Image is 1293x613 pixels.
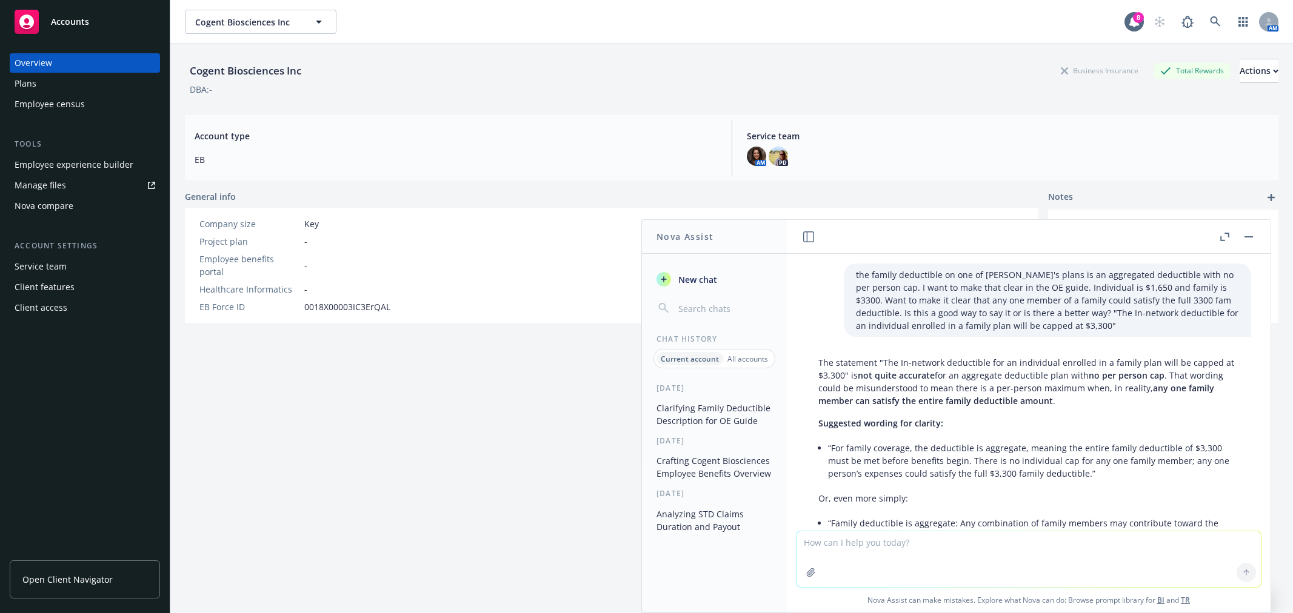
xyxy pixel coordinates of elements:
span: not quite accurate [858,369,935,381]
img: photo [769,147,788,166]
li: “For family coverage, the deductible is aggregate, meaning the entire family deductible of $3,300... [828,439,1239,482]
img: photo [747,147,766,166]
span: Accounts [51,17,89,27]
a: Switch app [1231,10,1255,34]
span: no per person cap [1089,369,1164,381]
div: Cogent Biosciences Inc [185,63,306,79]
span: General info [185,190,236,203]
span: EB [195,153,717,166]
span: - [304,283,307,296]
div: Employee benefits portal [199,253,299,278]
a: Client access [10,298,160,317]
button: Cogent Biosciences Inc [185,10,336,34]
a: TR [1181,595,1190,605]
span: Key [304,217,319,230]
p: the family deductible on one of [PERSON_NAME]'s plans is an aggregated deductible with no per per... [856,268,1239,332]
div: DBA: - [190,83,212,96]
button: Analyzing STD Claims Duration and Payout [652,504,777,537]
input: Search chats [676,300,772,317]
span: Notes [1048,190,1073,205]
div: Company size [199,217,299,230]
a: Report a Bug [1175,10,1200,34]
button: New chat [652,268,777,290]
span: Suggested wording for clarity: [818,417,943,429]
span: Open Client Navigator [22,573,113,586]
div: [DATE] [642,383,787,393]
div: Service team [15,257,67,276]
div: Business Insurance [1055,63,1144,78]
span: 0018X00003IC3ErQAL [304,300,390,313]
li: “Family deductible is aggregate: Any combination of family members may contribute toward the $3,3... [828,514,1239,557]
span: Cogent Biosciences Inc [195,16,300,28]
span: Account type [195,130,717,142]
a: Start snowing [1148,10,1172,34]
span: Service team [747,130,1269,142]
div: Actions [1240,59,1278,82]
a: Employee census [10,94,160,114]
button: Crafting Cogent Biosciences Employee Benefits Overview [652,451,777,483]
div: Manage files [15,176,66,195]
div: Client access [15,298,67,317]
div: Chat History [642,334,787,344]
div: Employee census [15,94,85,114]
button: Clarifying Family Deductible Description for OE Guide [652,398,777,431]
p: Or, even more simply: [818,492,1239,505]
div: Overview [15,53,52,73]
div: Tools [10,138,160,150]
a: add [1264,190,1278,205]
span: New chat [676,273,717,286]
button: Actions [1240,59,1278,83]
div: [DATE] [642,436,787,446]
a: Employee experience builder [10,155,160,174]
div: Plans [15,74,36,93]
p: The statement "The In-network deductible for an individual enrolled in a family plan will be capp... [818,356,1239,407]
div: 8 [1133,12,1144,23]
div: Nova compare [15,196,73,216]
a: Nova compare [10,196,160,216]
a: Client features [10,277,160,297]
a: Manage files [10,176,160,195]
span: - [304,235,307,248]
a: Service team [10,257,160,276]
a: Plans [10,74,160,93]
div: Healthcare Informatics [199,283,299,296]
div: [DATE] [642,488,787,499]
div: Total Rewards [1154,63,1230,78]
a: Accounts [10,5,160,39]
p: All accounts [727,354,768,364]
p: Current account [661,354,719,364]
span: - [304,259,307,272]
a: Overview [10,53,160,73]
div: Employee experience builder [15,155,133,174]
div: Project plan [199,235,299,248]
a: Search [1203,10,1228,34]
div: Client features [15,277,75,297]
div: EB Force ID [199,300,299,313]
a: BI [1157,595,1164,605]
div: Account settings [10,240,160,252]
span: Nova Assist can make mistakes. Explore what Nova can do: Browse prompt library for and [792,588,1266,612]
h1: Nova Assist [657,230,713,243]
